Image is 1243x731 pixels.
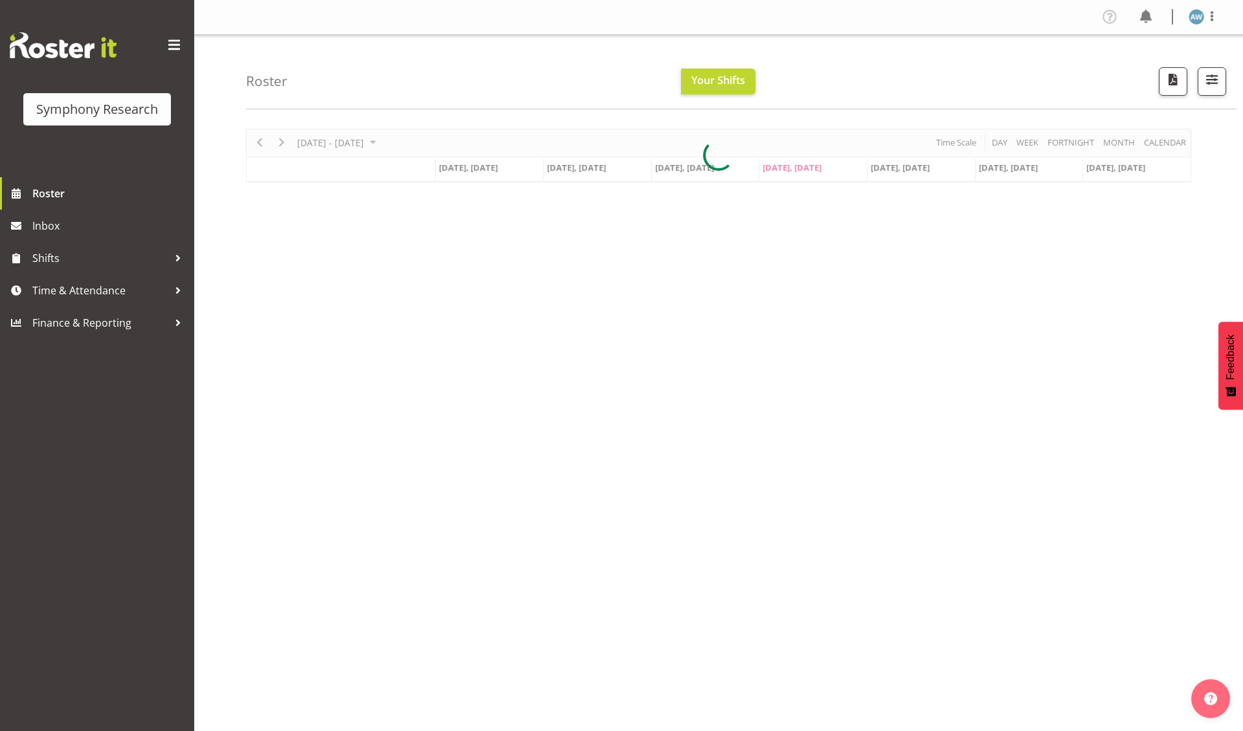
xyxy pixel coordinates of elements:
span: Roster [32,184,188,203]
button: Download a PDF of the roster according to the set date range. [1159,67,1187,96]
span: Finance & Reporting [32,313,168,333]
span: Your Shifts [691,73,745,87]
button: Feedback - Show survey [1218,322,1243,409]
span: Time & Attendance [32,281,168,300]
span: Shifts [32,248,168,268]
img: angela-ward1839.jpg [1189,9,1204,25]
h4: Roster [246,74,287,89]
div: Symphony Research [36,100,158,119]
span: Feedback [1225,334,1237,380]
img: Rosterit website logo [10,32,117,58]
span: Inbox [32,216,188,235]
button: Your Shifts [681,69,756,94]
img: help-xxl-2.png [1204,692,1217,705]
button: Filter Shifts [1198,67,1226,96]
